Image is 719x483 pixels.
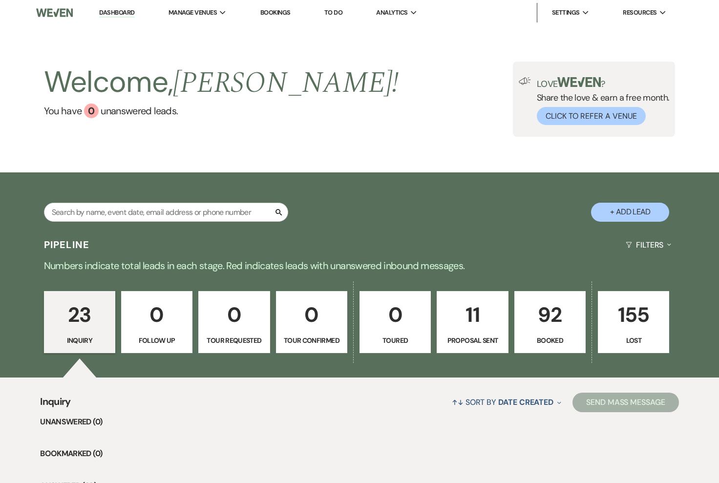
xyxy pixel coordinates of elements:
span: ↑↓ [452,397,464,407]
a: To Do [324,8,342,17]
p: 0 [127,298,186,331]
a: 0Tour Requested [198,291,270,354]
li: Unanswered (0) [40,416,679,428]
button: + Add Lead [591,203,669,222]
button: Sort By Date Created [448,389,565,415]
p: 0 [282,298,341,331]
button: Send Mass Message [572,393,679,412]
a: Dashboard [99,8,134,18]
h3: Pipeline [44,238,90,252]
p: Numbers indicate total leads in each stage. Red indicates leads with unanswered inbound messages. [8,258,711,273]
span: Resources [623,8,656,18]
a: 155Lost [598,291,669,354]
a: 0Tour Confirmed [276,291,347,354]
img: loud-speaker-illustration.svg [519,77,531,85]
span: Date Created [498,397,553,407]
p: Tour Confirmed [282,335,341,346]
p: Booked [521,335,579,346]
a: 92Booked [514,291,586,354]
h2: Welcome, [44,62,399,104]
p: Lost [604,335,663,346]
a: You have 0 unanswered leads. [44,104,399,118]
li: Bookmarked (0) [40,447,679,460]
a: 11Proposal Sent [437,291,508,354]
button: Filters [622,232,675,258]
p: 0 [205,298,263,331]
p: Toured [366,335,424,346]
span: Manage Venues [169,8,217,18]
p: 155 [604,298,663,331]
p: 0 [366,298,424,331]
p: Proposal Sent [443,335,502,346]
span: Settings [552,8,580,18]
img: weven-logo-green.svg [557,77,601,87]
span: [PERSON_NAME] ! [173,61,399,105]
p: 92 [521,298,579,331]
div: 0 [84,104,99,118]
input: Search by name, event date, email address or phone number [44,203,288,222]
a: 0Toured [359,291,431,354]
p: 23 [50,298,109,331]
p: Follow Up [127,335,186,346]
div: Share the love & earn a free month. [531,77,670,125]
span: Inquiry [40,394,71,415]
button: Click to Refer a Venue [537,107,646,125]
span: Analytics [376,8,407,18]
img: Weven Logo [36,2,73,23]
p: Inquiry [50,335,109,346]
p: Love ? [537,77,670,88]
a: 0Follow Up [121,291,192,354]
a: Bookings [260,8,291,17]
p: 11 [443,298,502,331]
p: Tour Requested [205,335,263,346]
a: 23Inquiry [44,291,115,354]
